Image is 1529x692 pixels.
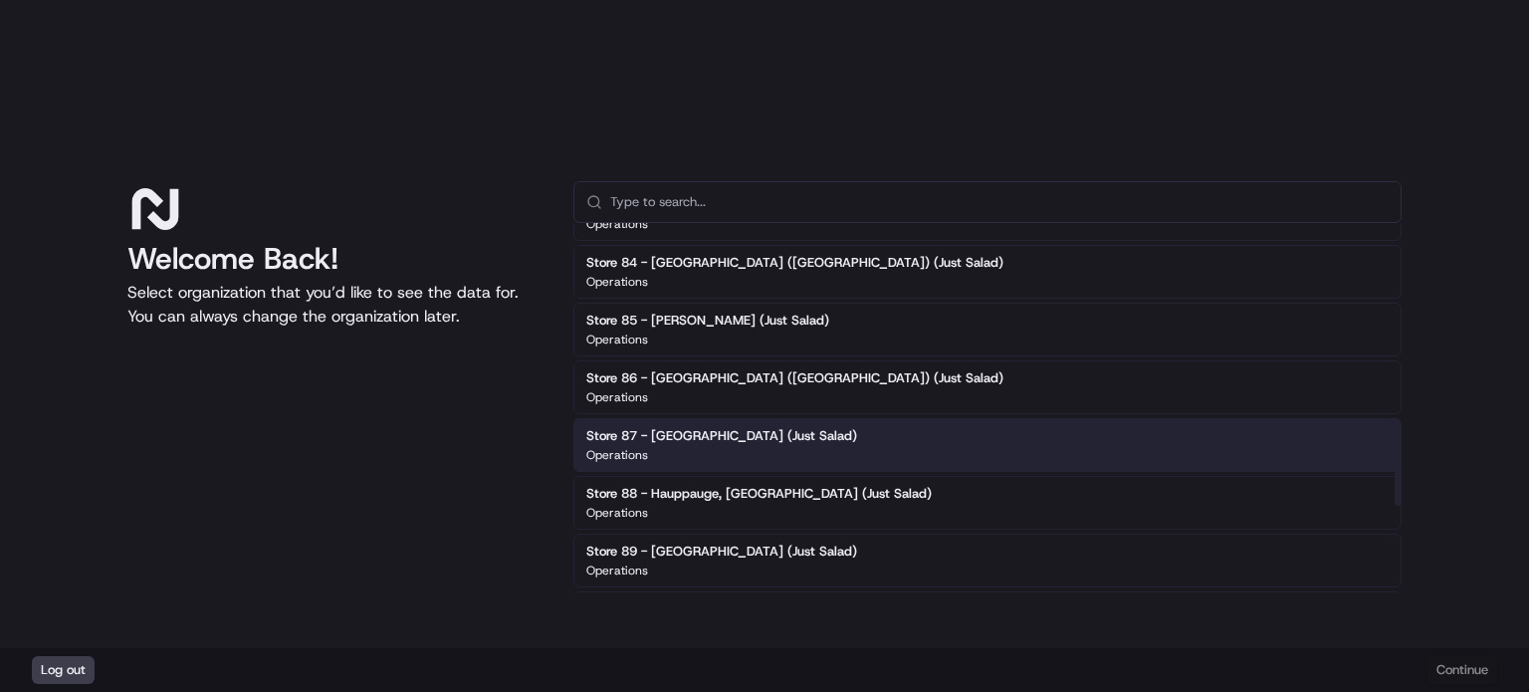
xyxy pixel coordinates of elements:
h2: Store 88 - Hauppauge, [GEOGRAPHIC_DATA] (Just Salad) [586,485,932,503]
p: Select organization that you’d like to see the data for. You can always change the organization l... [127,281,542,329]
h2: Store 87 - [GEOGRAPHIC_DATA] (Just Salad) [586,427,857,445]
button: Log out [32,656,95,684]
h2: Store 85 - [PERSON_NAME] (Just Salad) [586,312,829,330]
p: Operations [586,447,648,463]
h2: Store 84 - [GEOGRAPHIC_DATA] ([GEOGRAPHIC_DATA]) (Just Salad) [586,254,1003,272]
p: Operations [586,389,648,405]
p: Operations [586,563,648,578]
p: Operations [586,216,648,232]
p: Operations [586,505,648,521]
h1: Welcome Back! [127,241,542,277]
p: Operations [586,332,648,347]
input: Type to search... [610,182,1389,222]
p: Operations [586,274,648,290]
h2: Store 89 - [GEOGRAPHIC_DATA] (Just Salad) [586,543,857,561]
h2: Store 86 - [GEOGRAPHIC_DATA] ([GEOGRAPHIC_DATA]) (Just Salad) [586,369,1003,387]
